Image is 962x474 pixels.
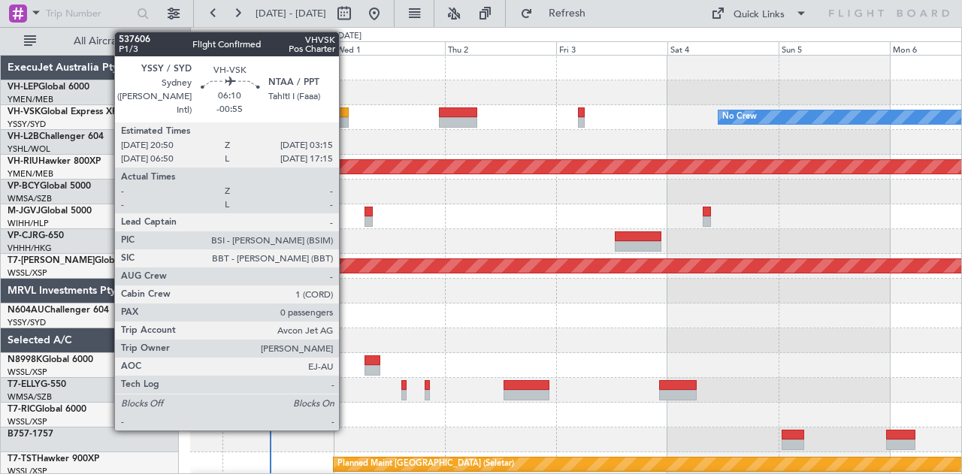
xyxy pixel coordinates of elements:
a: T7-ELLYG-550 [8,380,66,389]
div: Fri 3 [556,41,667,55]
div: [DATE] [336,30,362,43]
a: T7-RICGlobal 6000 [8,405,86,414]
a: YSSY/SYD [8,119,46,130]
a: VP-BCYGlobal 5000 [8,182,91,191]
span: T7-TST [8,454,37,463]
button: All Aircraft [17,29,163,53]
span: T7-ELLY [8,380,41,389]
a: VH-RIUHawker 800XP [8,157,101,166]
a: WSSL/XSP [8,367,47,378]
a: YSHL/WOL [8,143,50,155]
a: VP-CJRG-650 [8,231,64,240]
a: VHHH/HKG [8,243,52,254]
div: Unplanned Maint [GEOGRAPHIC_DATA] (Sultan [PERSON_NAME] [PERSON_NAME] - Subang) [115,180,476,203]
div: No Crew [722,106,757,128]
span: [DATE] - [DATE] [256,7,326,20]
input: Trip Number [46,2,132,25]
a: M-JGVJGlobal 5000 [8,207,92,216]
a: WMSA/SZB [8,391,52,403]
span: B757-1 [8,430,38,439]
div: Planned Maint [GEOGRAPHIC_DATA] ([GEOGRAPHIC_DATA] Intl) [115,230,366,252]
span: VP-CJR [8,231,38,240]
a: WSSL/XSP [8,267,47,279]
div: Quick Links [734,8,785,23]
span: VH-VSK [8,107,41,116]
a: WSSL/XSP [8,416,47,427]
a: N604AUChallenger 604 [8,306,109,315]
a: VH-VSKGlobal Express XRS [8,107,123,116]
a: YMEN/MEB [8,168,53,180]
a: YMEN/MEB [8,94,53,105]
a: WMSA/SZB [8,193,52,204]
div: Thu 2 [445,41,556,55]
span: VH-RIU [8,157,38,166]
span: Refresh [536,8,599,19]
span: VH-LEP [8,83,38,92]
span: VP-BCY [8,182,40,191]
a: T7-TSTHawker 900XP [8,454,99,463]
button: Quick Links [703,2,815,26]
a: N8998KGlobal 6000 [8,355,93,364]
span: All Aircraft [39,36,159,47]
div: Sat 4 [667,41,779,55]
div: [DATE] [193,30,219,43]
a: B757-1757 [8,430,53,439]
span: T7-RIC [8,405,35,414]
a: VH-L2BChallenger 604 [8,132,104,141]
span: M-JGVJ [8,207,41,216]
a: YSSY/SYD [8,317,46,328]
a: WIHH/HLP [8,218,49,229]
a: VH-LEPGlobal 6000 [8,83,89,92]
button: Refresh [513,2,604,26]
span: T7-[PERSON_NAME] [8,256,95,265]
div: Sun 5 [779,41,890,55]
a: T7-[PERSON_NAME]Global 7500 [8,256,146,265]
span: N8998K [8,355,42,364]
div: Wed 1 [334,41,445,55]
span: VH-L2B [8,132,39,141]
span: N604AU [8,306,44,315]
div: Tue 30 [222,41,334,55]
